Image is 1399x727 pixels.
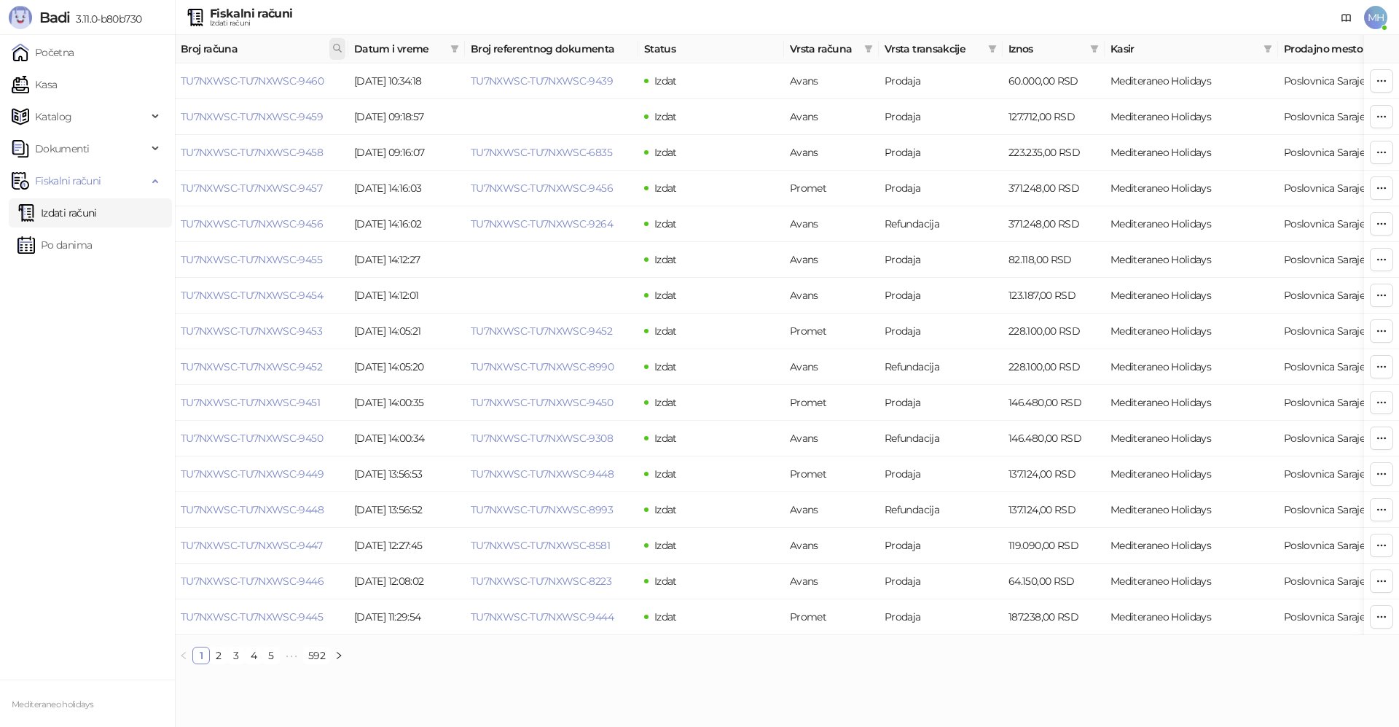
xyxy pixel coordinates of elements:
a: TU7NXWSC-TU7NXWSC-9458 [181,146,323,159]
span: Fiskalni računi [35,166,101,195]
td: TU7NXWSC-TU7NXWSC-9458 [175,135,348,171]
th: Broj računa [175,35,348,63]
a: TU7NXWSC-TU7NXWSC-9445 [181,610,323,623]
a: TU7NXWSC-TU7NXWSC-8993 [471,503,613,516]
td: 137.124,00 RSD [1003,492,1105,528]
a: Po danima [17,230,92,260]
li: 5 [262,647,280,664]
a: TU7NXWSC-TU7NXWSC-9450 [471,396,613,409]
span: Izdat [654,217,677,230]
td: Avans [784,421,879,456]
td: [DATE] 14:12:01 [348,278,465,314]
td: Avans [784,206,879,242]
li: Sledeća strana [330,647,348,664]
span: left [179,651,188,660]
a: TU7NXWSC-TU7NXWSC-9460 [181,74,324,88]
td: [DATE] 14:16:02 [348,206,465,242]
a: TU7NXWSC-TU7NXWSC-8990 [471,360,614,373]
td: TU7NXWSC-TU7NXWSC-9445 [175,599,348,635]
span: Katalog [35,102,72,131]
a: 3 [228,648,244,664]
a: TU7NXWSC-TU7NXWSC-9450 [181,432,323,445]
a: 5 [263,648,279,664]
td: Prodaja [879,171,1003,206]
td: Prodaja [879,242,1003,278]
td: TU7NXWSC-TU7NXWSC-9454 [175,278,348,314]
td: Mediteraneo Holidays [1105,63,1278,99]
span: filter [1090,44,1099,53]
th: Status [638,35,784,63]
span: filter [450,44,459,53]
a: Izdati računi [17,198,97,228]
td: [DATE] 13:56:52 [348,492,465,528]
li: 3 [227,647,245,664]
a: Početna [12,38,74,67]
td: [DATE] 09:18:57 [348,99,465,135]
td: Promet [784,314,879,349]
span: Izdat [654,253,677,266]
a: TU7NXWSC-TU7NXWSC-9459 [181,110,323,123]
td: TU7NXWSC-TU7NXWSC-9451 [175,385,348,421]
span: filter [447,38,462,60]
a: TU7NXWSC-TU7NXWSC-9439 [471,74,613,88]
td: Avans [784,528,879,564]
td: TU7NXWSC-TU7NXWSC-9447 [175,528,348,564]
td: Refundacija [879,349,1003,385]
td: TU7NXWSC-TU7NXWSC-9448 [175,492,348,528]
li: 4 [245,647,262,664]
td: Mediteraneo Holidays [1105,421,1278,456]
a: TU7NXWSC-TU7NXWSC-9453 [181,324,322,338]
a: TU7NXWSC-TU7NXWSC-9452 [181,360,322,373]
a: TU7NXWSC-TU7NXWSC-9264 [471,217,613,230]
a: TU7NXWSC-TU7NXWSC-9457 [181,182,322,195]
td: [DATE] 09:16:07 [348,135,465,171]
span: Datum i vreme [354,41,444,57]
span: right [334,651,343,660]
td: [DATE] 14:05:20 [348,349,465,385]
span: Iznos [1008,41,1084,57]
span: Badi [39,9,70,26]
span: Izdat [654,610,677,623]
span: Dokumenti [35,134,89,163]
a: TU7NXWSC-TU7NXWSC-9308 [471,432,613,445]
td: Prodaja [879,599,1003,635]
td: [DATE] 10:34:18 [348,63,465,99]
td: Promet [784,456,879,492]
td: 60.000,00 RSD [1003,63,1105,99]
td: Mediteraneo Holidays [1105,206,1278,242]
span: Izdat [654,539,677,552]
a: TU7NXWSC-TU7NXWSC-9451 [181,396,320,409]
td: Mediteraneo Holidays [1105,349,1278,385]
td: TU7NXWSC-TU7NXWSC-9456 [175,206,348,242]
td: Avans [784,135,879,171]
span: Izdat [654,575,677,588]
td: 123.187,00 RSD [1003,278,1105,314]
small: Mediteraneo holidays [12,699,93,709]
a: TU7NXWSC-TU7NXWSC-9455 [181,253,322,266]
td: 371.248,00 RSD [1003,206,1105,242]
span: 3.11.0-b80b730 [70,12,141,26]
td: Mediteraneo Holidays [1105,492,1278,528]
td: 228.100,00 RSD [1003,314,1105,349]
a: 2 [211,648,227,664]
span: Izdat [654,182,677,195]
a: TU7NXWSC-TU7NXWSC-9447 [181,539,322,552]
td: Mediteraneo Holidays [1105,456,1278,492]
td: Promet [784,599,879,635]
td: Prodaja [879,456,1003,492]
td: 137.124,00 RSD [1003,456,1105,492]
td: TU7NXWSC-TU7NXWSC-9457 [175,171,348,206]
button: right [330,647,348,664]
td: TU7NXWSC-TU7NXWSC-9449 [175,456,348,492]
span: Vrsta transakcije [885,41,982,57]
li: 2 [210,647,227,664]
span: filter [864,44,873,53]
span: Izdat [654,146,677,159]
td: TU7NXWSC-TU7NXWSC-9455 [175,242,348,278]
a: TU7NXWSC-TU7NXWSC-8223 [471,575,611,588]
td: [DATE] 12:08:02 [348,564,465,599]
td: Refundacija [879,421,1003,456]
td: TU7NXWSC-TU7NXWSC-9450 [175,421,348,456]
td: Avans [784,349,879,385]
th: Vrsta računa [784,35,879,63]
